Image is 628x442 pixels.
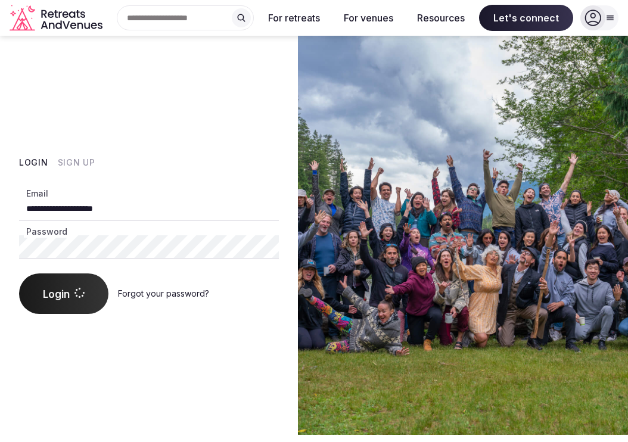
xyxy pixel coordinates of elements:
[298,36,628,435] img: My Account Background
[10,5,105,32] a: Visit the homepage
[58,157,95,169] button: Sign Up
[479,5,573,31] span: Let's connect
[334,5,403,31] button: For venues
[19,157,48,169] button: Login
[118,288,209,298] a: Forgot your password?
[408,5,474,31] button: Resources
[259,5,329,31] button: For retreats
[10,5,105,32] svg: Retreats and Venues company logo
